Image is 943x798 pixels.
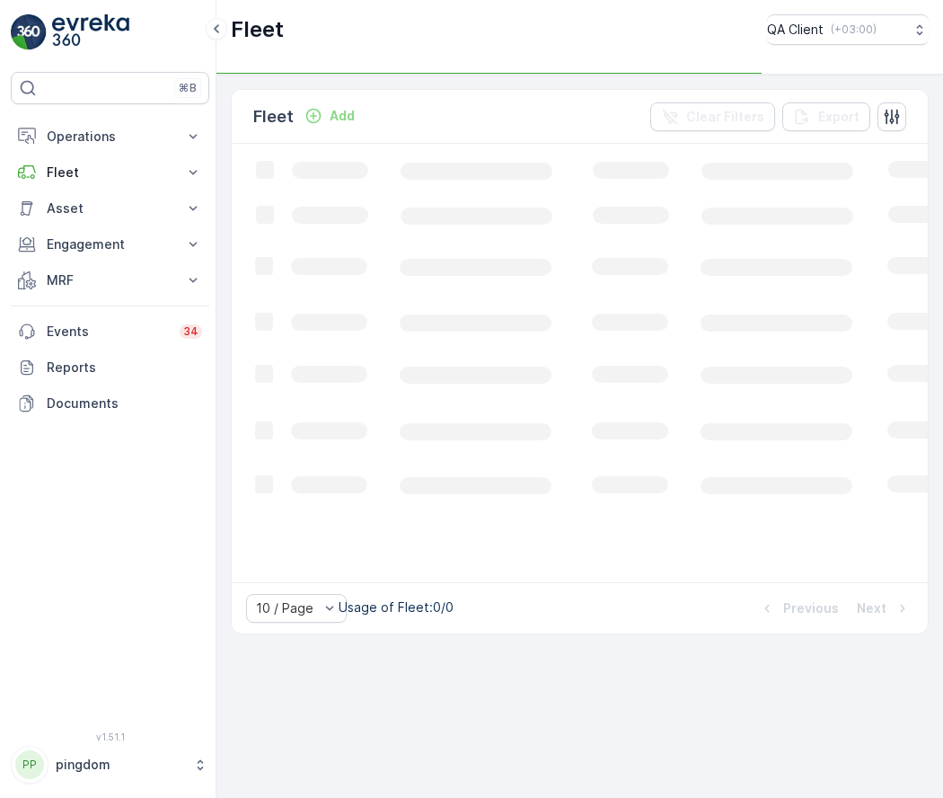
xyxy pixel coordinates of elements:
[11,262,209,298] button: MRF
[253,104,294,129] p: Fleet
[11,155,209,191] button: Fleet
[52,14,129,50] img: logo_light-DOdMpM7g.png
[47,235,173,253] p: Engagement
[11,746,209,784] button: PPpingdom
[11,350,209,386] a: Reports
[767,21,824,39] p: QA Client
[15,750,44,779] div: PP
[47,359,202,377] p: Reports
[47,164,173,182] p: Fleet
[11,314,209,350] a: Events34
[47,128,173,146] p: Operations
[47,395,202,412] p: Documents
[339,598,454,616] p: Usage of Fleet : 0/0
[179,81,197,95] p: ⌘B
[330,107,355,125] p: Add
[855,598,913,619] button: Next
[767,14,929,45] button: QA Client(+03:00)
[831,22,877,37] p: ( +03:00 )
[11,731,209,742] span: v 1.51.1
[231,15,284,44] p: Fleet
[11,191,209,226] button: Asset
[297,105,362,127] button: Add
[686,108,764,126] p: Clear Filters
[47,271,173,289] p: MRF
[11,119,209,155] button: Operations
[183,324,198,339] p: 34
[11,226,209,262] button: Engagement
[11,14,47,50] img: logo
[857,599,886,617] p: Next
[783,599,839,617] p: Previous
[650,102,775,131] button: Clear Filters
[47,199,173,217] p: Asset
[11,386,209,421] a: Documents
[47,323,169,341] p: Events
[56,756,184,774] p: pingdom
[782,102,870,131] button: Export
[756,598,841,619] button: Previous
[818,108,859,126] p: Export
